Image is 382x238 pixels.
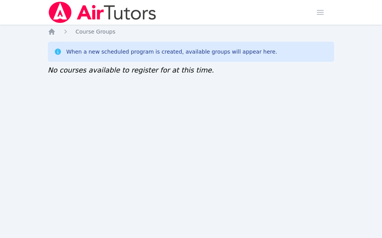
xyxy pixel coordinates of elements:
[76,28,115,35] a: Course Groups
[48,28,335,35] nav: Breadcrumb
[48,66,214,74] span: No courses available to register for at this time.
[76,29,115,35] span: Course Groups
[48,2,157,23] img: Air Tutors
[66,48,277,56] div: When a new scheduled program is created, available groups will appear here.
